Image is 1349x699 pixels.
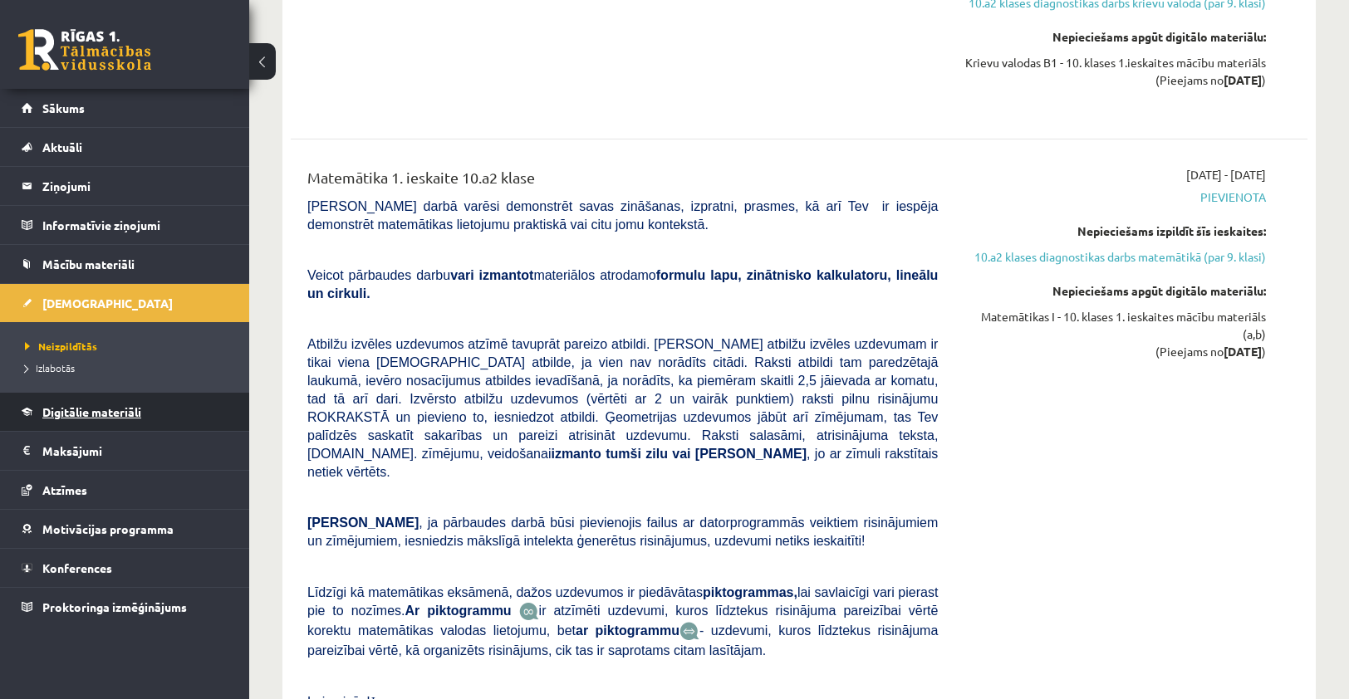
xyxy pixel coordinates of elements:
span: Mācību materiāli [42,257,135,271]
span: Atbilžu izvēles uzdevumos atzīmē tavuprāt pareizo atbildi. [PERSON_NAME] atbilžu izvēles uzdevuma... [307,337,938,479]
b: tumši zilu vai [PERSON_NAME] [606,447,807,461]
a: Motivācijas programma [22,510,228,548]
span: ir atzīmēti uzdevumi, kuros līdztekus risinājuma pareizībai vērtē korektu matemātikas valodas lie... [307,604,938,638]
span: , ja pārbaudes darbā būsi pievienojis failus ar datorprogrammās veiktiem risinājumiem un zīmējumi... [307,516,938,548]
b: piktogrammas, [703,585,797,599]
span: [DEMOGRAPHIC_DATA] [42,296,173,310]
a: [DEMOGRAPHIC_DATA] [22,284,228,322]
div: Matemātika 1. ieskaite 10.a2 klase [307,166,938,197]
b: vari izmantot [450,268,533,282]
strong: [DATE] [1224,344,1262,359]
span: [PERSON_NAME] [307,516,419,530]
a: Digitālie materiāli [22,393,228,431]
span: [PERSON_NAME] darbā varēsi demonstrēt savas zināšanas, izpratni, prasmes, kā arī Tev ir iespēja d... [307,199,938,232]
span: [DATE] - [DATE] [1186,166,1266,183]
a: Neizpildītās [25,339,233,354]
a: Ziņojumi [22,167,228,205]
div: Nepieciešams apgūt digitālo materiālu: [963,282,1266,300]
span: Neizpildītās [25,340,97,353]
span: Digitālie materiāli [42,404,141,419]
div: Matemātikas I - 10. klases 1. ieskaites mācību materiāls (a,b) (Pieejams no ) [963,308,1266,360]
span: Sākums [42,100,85,115]
b: formulu lapu, zinātnisko kalkulatoru, lineālu un cirkuli. [307,268,938,301]
a: Proktoringa izmēģinājums [22,588,228,626]
a: Aktuāli [22,128,228,166]
legend: Ziņojumi [42,167,228,205]
span: Izlabotās [25,361,75,374]
img: JfuEzvunn4EvwAAAAASUVORK5CYII= [519,602,539,621]
a: Maksājumi [22,432,228,470]
div: Nepieciešams izpildīt šīs ieskaites: [963,222,1266,240]
a: Izlabotās [25,360,233,375]
a: Konferences [22,549,228,587]
div: Krievu valodas B1 - 10. klases 1.ieskaites mācību materiāls (Pieejams no ) [963,54,1266,89]
strong: [DATE] [1224,72,1262,87]
span: Proktoringa izmēģinājums [42,599,187,614]
a: 10.a2 klases diagnostikas darbs matemātikā (par 9. klasi) [963,248,1266,266]
b: ar piktogrammu [576,623,679,638]
b: Ar piktogrammu [405,604,512,618]
a: Mācību materiāli [22,245,228,283]
a: Atzīmes [22,471,228,509]
a: Sākums [22,89,228,127]
span: Pievienota [963,188,1266,206]
legend: Informatīvie ziņojumi [42,206,228,244]
span: Konferences [42,560,112,575]
a: Informatīvie ziņojumi [22,206,228,244]
b: izmanto [551,447,601,461]
span: Atzīmes [42,482,87,497]
span: Aktuāli [42,139,82,154]
span: Motivācijas programma [42,521,174,536]
img: wKvN42sLe3LLwAAAABJRU5ErkJggg== [679,622,699,641]
span: Veicot pārbaudes darbu materiālos atrodamo [307,268,938,301]
span: Līdzīgi kā matemātikas eksāmenā, dažos uzdevumos ir piedāvātas lai savlaicīgi vari pierast pie to... [307,585,938,618]
div: Nepieciešams apgūt digitālo materiālu: [963,28,1266,46]
a: Rīgas 1. Tālmācības vidusskola [18,29,151,71]
legend: Maksājumi [42,432,228,470]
